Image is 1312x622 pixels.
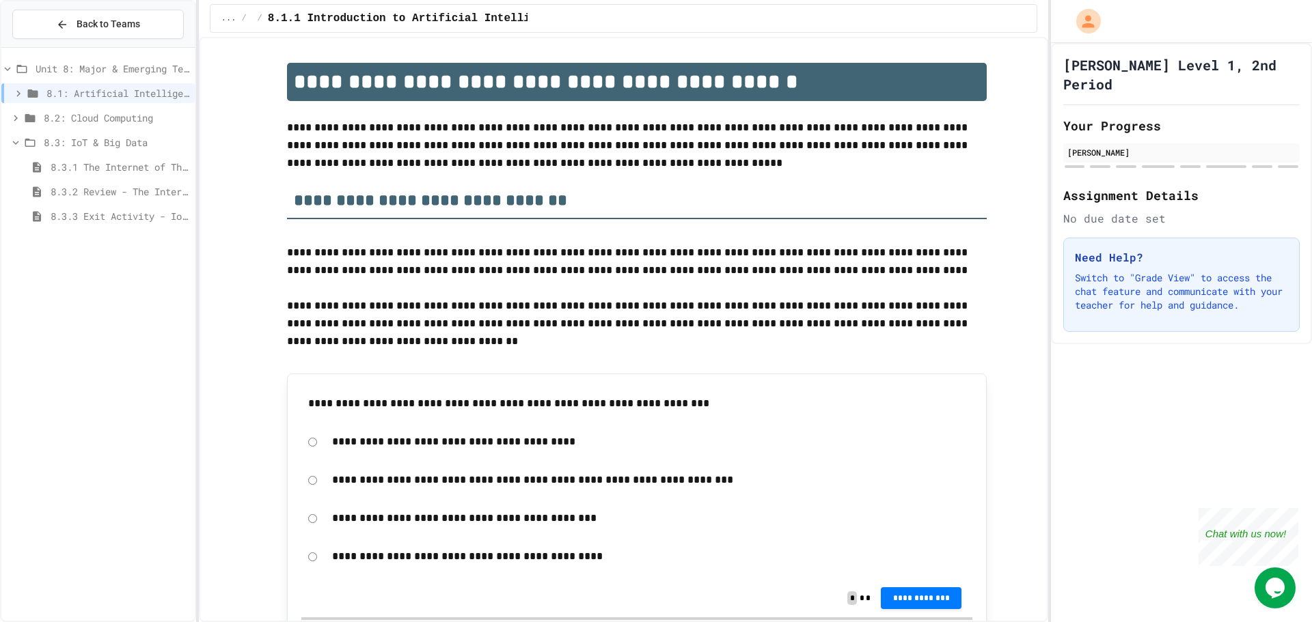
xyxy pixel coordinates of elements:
span: 8.3.2 Review - The Internet of Things and Big Data [51,184,189,199]
iframe: chat widget [1199,508,1298,566]
div: [PERSON_NAME] [1067,146,1296,158]
span: 8.3.1 The Internet of Things and Big Data: Our Connected Digital World [51,160,189,174]
span: / [258,13,262,24]
h2: Your Progress [1063,116,1300,135]
span: 8.1.1 Introduction to Artificial Intelligence [268,10,563,27]
h2: Assignment Details [1063,186,1300,205]
h3: Need Help? [1075,249,1288,266]
span: ... [221,13,236,24]
h1: [PERSON_NAME] Level 1, 2nd Period [1063,55,1300,94]
span: 8.3.3 Exit Activity - IoT Data Detective Challenge [51,209,189,223]
span: 8.3: IoT & Big Data [44,135,189,150]
span: 8.1: Artificial Intelligence Basics [46,86,189,100]
p: Switch to "Grade View" to access the chat feature and communicate with your teacher for help and ... [1075,271,1288,312]
span: Back to Teams [77,17,140,31]
div: My Account [1062,5,1104,37]
iframe: chat widget [1255,567,1298,608]
button: Back to Teams [12,10,184,39]
span: / [241,13,246,24]
div: No due date set [1063,210,1300,227]
span: Unit 8: Major & Emerging Technologies [36,61,189,76]
span: 8.2: Cloud Computing [44,111,189,125]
